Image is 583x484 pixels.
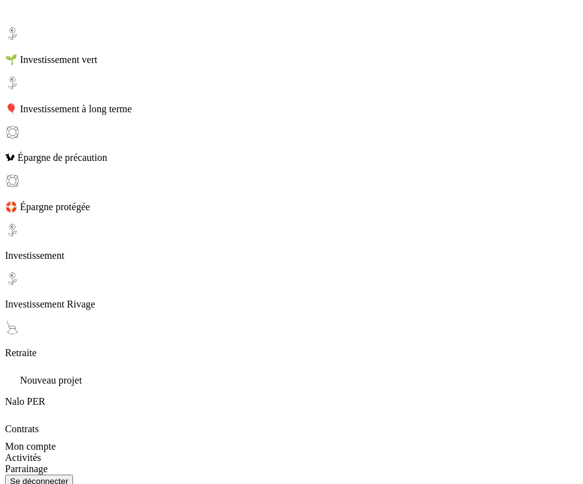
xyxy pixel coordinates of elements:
p: 🌱 Investissement vert [5,54,578,65]
p: Investissement Rivage [5,299,578,310]
div: 🛟 Épargne protégée [5,173,578,213]
div: Investissement Rivage [5,271,578,310]
span: Nouveau projet [20,375,82,385]
span: Activités [5,452,41,463]
div: Retraite [5,320,578,359]
p: Nalo PER [5,396,578,407]
div: 🌱 Investissement vert [5,26,578,65]
p: Investissement [5,250,578,261]
div: Nouveau projet [5,369,578,386]
div: 🐿 Épargne de précaution [5,125,578,163]
p: 🛟 Épargne protégée [5,201,578,213]
span: Parrainage [5,463,47,474]
span: Mon compte [5,441,56,452]
p: 🐿 Épargne de précaution [5,152,578,163]
div: 🎈 Investissement à long terme [5,75,578,115]
span: Contrats [5,423,39,434]
p: 🎈 Investissement à long terme [5,103,578,115]
div: Investissement [5,223,578,261]
p: Retraite [5,347,578,359]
